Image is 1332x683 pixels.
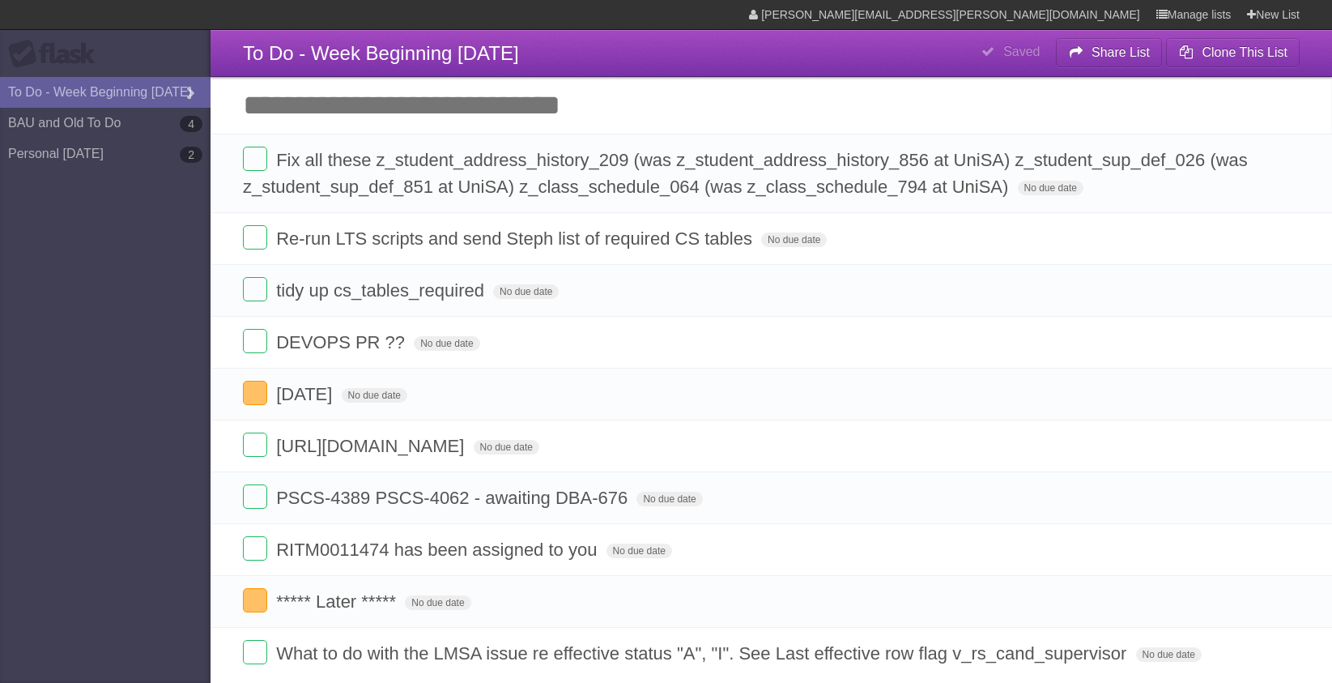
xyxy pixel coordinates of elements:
[243,433,267,457] label: Done
[1201,485,1232,511] label: Star task
[276,280,488,301] span: tidy up cs_tables_required
[243,329,267,353] label: Done
[1201,225,1232,252] label: Star task
[243,42,519,64] span: To Do - Week Beginning [DATE]
[493,284,559,299] span: No due date
[1201,329,1232,356] label: Star task
[243,225,267,250] label: Done
[1201,173,1232,200] label: Star task
[243,150,1248,197] span: Fix all these z_student_address_history_209 (was z_student_address_history_856 at UniSA) z_studen...
[1201,277,1232,304] label: Star task
[276,436,468,456] span: [URL][DOMAIN_NAME]
[243,381,267,405] label: Done
[276,643,1130,664] span: What to do with the LMSA issue re effective status "A", "I". See Last effective row flag v_rs_can...
[1003,45,1040,58] b: Saved
[1202,45,1287,59] b: Clone This List
[1166,38,1300,67] button: Clone This List
[180,147,202,163] b: 2
[1201,536,1232,563] label: Star task
[243,277,267,301] label: Done
[276,488,632,508] span: PSCS-4389 PSCS-4062 - awaiting DBA-676
[1056,38,1163,67] button: Share List
[606,544,672,558] span: No due date
[1201,433,1232,459] label: Star task
[243,588,267,613] label: Done
[414,336,479,351] span: No due date
[405,595,470,610] span: No due date
[1136,647,1202,662] span: No due date
[243,640,267,664] label: Done
[180,116,202,132] b: 4
[1092,45,1150,59] b: Share List
[8,40,105,69] div: Flask
[276,332,409,352] span: DEVOPS PR ??
[276,228,756,249] span: Re-run LTS scripts and send Steph list of required CS tables
[761,233,827,247] span: No due date
[1018,181,1083,195] span: No due date
[243,485,267,509] label: Done
[342,388,407,403] span: No due date
[1201,588,1232,615] label: Star task
[276,384,336,404] span: [DATE]
[474,440,539,455] span: No due date
[1201,381,1232,408] label: Star task
[636,492,702,506] span: No due date
[276,540,601,560] span: RITM0011474 has been assigned to you
[243,147,267,171] label: Done
[243,536,267,561] label: Done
